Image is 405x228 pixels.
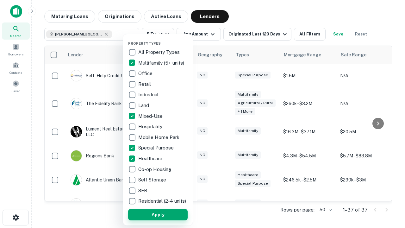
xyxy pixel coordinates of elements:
[138,112,164,120] p: Mixed-Use
[138,197,187,205] p: Residential (2-4 units)
[138,102,150,109] p: Land
[138,166,172,173] p: Co-op Housing
[128,209,188,220] button: Apply
[138,48,181,56] p: All Property Types
[138,144,175,152] p: Special Purpose
[138,91,160,98] p: Industrial
[128,41,161,45] span: Property Types
[138,187,148,194] p: SFR
[138,123,164,130] p: Hospitality
[138,59,185,67] p: Multifamily (5+ units)
[138,176,167,184] p: Self Storage
[138,70,154,77] p: Office
[138,80,152,88] p: Retail
[373,177,405,208] iframe: Chat Widget
[138,134,181,141] p: Mobile Home Park
[138,155,164,162] p: Healthcare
